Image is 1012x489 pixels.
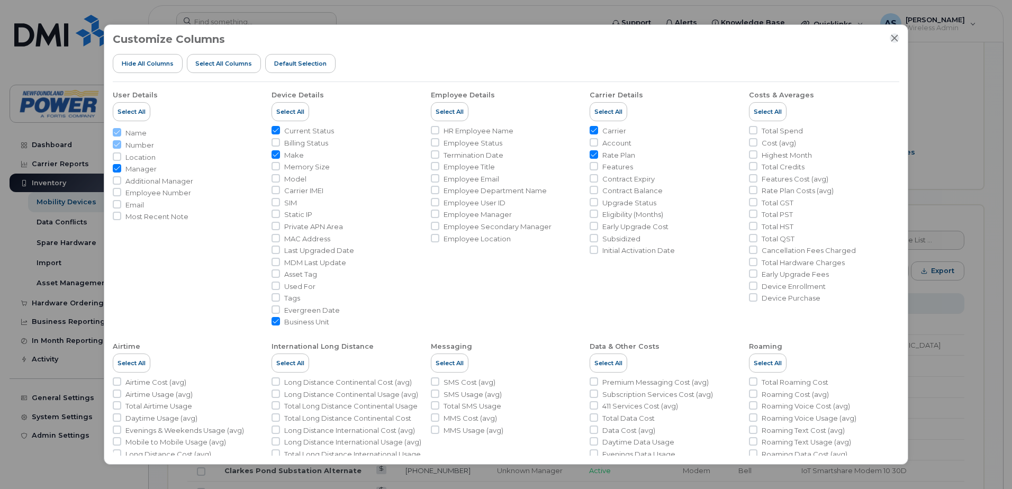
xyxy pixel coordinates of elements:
[284,150,304,160] span: Make
[436,107,464,116] span: Select All
[762,126,803,136] span: Total Spend
[436,359,464,367] span: Select All
[118,107,146,116] span: Select All
[762,210,793,220] span: Total PST
[444,186,547,196] span: Employee Department Name
[762,449,847,459] span: Roaming Data Cost (avg)
[444,425,503,436] span: MMS Usage (avg)
[754,359,782,367] span: Select All
[762,186,834,196] span: Rate Plan Costs (avg)
[762,138,796,148] span: Cost (avg)
[284,210,312,220] span: Static IP
[444,390,502,400] span: SMS Usage (avg)
[284,269,317,279] span: Asset Tag
[125,140,154,150] span: Number
[602,437,674,447] span: Daytime Data Usage
[444,174,499,184] span: Employee Email
[602,126,626,136] span: Carrier
[284,425,415,436] span: Long Distance International Cost (avg)
[762,282,826,292] span: Device Enrollment
[762,437,851,447] span: Roaming Text Usage (avg)
[284,449,421,459] span: Total Long Distance International Usage
[749,354,787,373] button: Select All
[272,354,309,373] button: Select All
[602,234,640,244] span: Subsidized
[125,390,193,400] span: Airtime Usage (avg)
[284,282,315,292] span: Used For
[762,377,828,387] span: Total Roaming Cost
[444,222,552,232] span: Employee Secondary Manager
[762,162,805,172] span: Total Credits
[125,437,226,447] span: Mobile to Mobile Usage (avg)
[602,210,663,220] span: Eligibility (Months)
[284,437,421,447] span: Long Distance International Usage (avg)
[444,401,501,411] span: Total SMS Usage
[602,138,631,148] span: Account
[195,59,252,68] span: Select all Columns
[444,138,502,148] span: Employee Status
[754,107,782,116] span: Select All
[590,102,627,121] button: Select All
[762,269,829,279] span: Early Upgrade Fees
[890,33,899,43] button: Close
[125,449,211,459] span: Long Distance Cost (avg)
[444,377,495,387] span: SMS Cost (avg)
[762,150,812,160] span: Highest Month
[284,138,328,148] span: Billing Status
[602,413,655,423] span: Total Data Cost
[431,102,468,121] button: Select All
[125,152,156,162] span: Location
[284,401,418,411] span: Total Long Distance Continental Usage
[274,59,327,68] span: Default Selection
[272,90,324,100] div: Device Details
[125,212,188,222] span: Most Recent Note
[749,342,782,351] div: Roaming
[187,54,261,73] button: Select all Columns
[284,246,354,256] span: Last Upgraded Date
[594,359,622,367] span: Select All
[113,342,140,351] div: Airtime
[602,246,675,256] span: Initial Activation Date
[762,174,828,184] span: Features Cost (avg)
[125,188,191,198] span: Employee Number
[113,54,183,73] button: Hide All Columns
[762,390,829,400] span: Roaming Cost (avg)
[431,342,472,351] div: Messaging
[444,210,512,220] span: Employee Manager
[284,162,330,172] span: Memory Size
[762,413,856,423] span: Roaming Voice Usage (avg)
[762,222,793,232] span: Total HST
[602,186,663,196] span: Contract Balance
[444,126,513,136] span: HR Employee Name
[284,186,323,196] span: Carrier IMEI
[284,222,343,232] span: Private APN Area
[122,59,174,68] span: Hide All Columns
[762,234,794,244] span: Total QST
[749,102,787,121] button: Select All
[444,162,495,172] span: Employee Title
[284,258,346,268] span: MDM Last Update
[276,107,304,116] span: Select All
[431,90,495,100] div: Employee Details
[125,128,147,138] span: Name
[602,390,713,400] span: Subscription Services Cost (avg)
[602,198,656,208] span: Upgrade Status
[444,198,505,208] span: Employee User ID
[444,234,511,244] span: Employee Location
[749,90,814,100] div: Costs & Averages
[284,317,329,327] span: Business Unit
[762,401,850,411] span: Roaming Voice Cost (avg)
[113,354,150,373] button: Select All
[444,150,503,160] span: Termination Date
[284,305,340,315] span: Evergreen Date
[125,425,244,436] span: Evenings & Weekends Usage (avg)
[113,33,225,45] h3: Customize Columns
[590,354,627,373] button: Select All
[284,174,306,184] span: Model
[602,401,678,411] span: 411 Services Cost (avg)
[284,413,411,423] span: Total Long Distance Continental Cost
[284,293,300,303] span: Tags
[125,401,192,411] span: Total Airtime Usage
[125,176,193,186] span: Additional Manager
[265,54,336,73] button: Default Selection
